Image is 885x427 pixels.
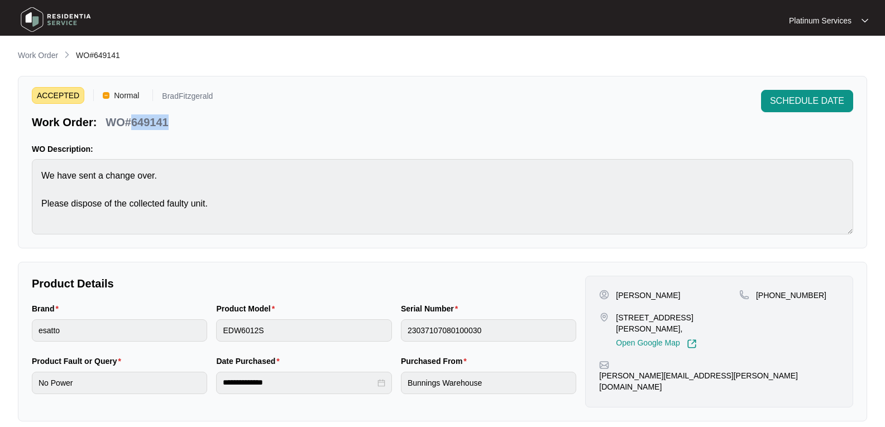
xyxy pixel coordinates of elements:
p: Work Order: [32,114,97,130]
p: WO Description: [32,143,853,155]
label: Brand [32,303,63,314]
p: [PERSON_NAME][EMAIL_ADDRESS][PERSON_NAME][DOMAIN_NAME] [599,370,839,392]
img: map-pin [599,312,609,322]
input: Product Fault or Query [32,372,207,394]
img: user-pin [599,290,609,300]
p: Platinum Services [789,15,851,26]
p: [PHONE_NUMBER] [756,290,826,301]
p: [PERSON_NAME] [616,290,680,301]
span: SCHEDULE DATE [770,94,844,108]
span: ACCEPTED [32,87,84,104]
label: Serial Number [401,303,462,314]
label: Date Purchased [216,356,284,367]
label: Product Fault or Query [32,356,126,367]
button: SCHEDULE DATE [761,90,853,112]
p: [STREET_ADDRESS][PERSON_NAME], [616,312,739,334]
img: residentia service logo [17,3,95,36]
img: Link-External [687,339,697,349]
a: Work Order [16,50,60,62]
span: WO#649141 [76,51,120,60]
img: dropdown arrow [862,18,868,23]
img: map-pin [739,290,749,300]
p: BradFitzgerald [162,92,213,104]
img: Vercel Logo [103,92,109,99]
textarea: We have sent a change over. Please dispose of the collected faulty unit. [32,159,853,234]
label: Purchased From [401,356,471,367]
img: chevron-right [63,50,71,59]
input: Serial Number [401,319,576,342]
input: Date Purchased [223,377,375,388]
input: Brand [32,319,207,342]
p: Product Details [32,276,576,291]
p: WO#649141 [106,114,168,130]
span: Normal [109,87,143,104]
label: Product Model [216,303,279,314]
input: Purchased From [401,372,576,394]
img: map-pin [599,360,609,370]
input: Product Model [216,319,391,342]
p: Work Order [18,50,58,61]
a: Open Google Map [616,339,696,349]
